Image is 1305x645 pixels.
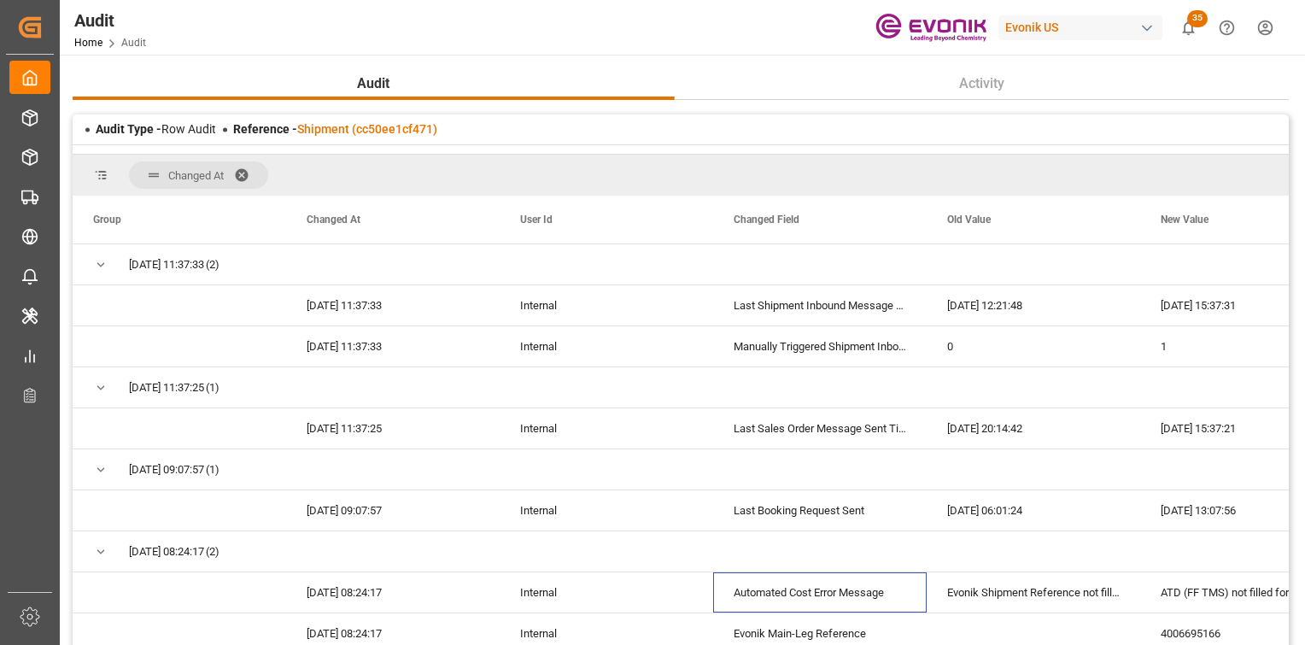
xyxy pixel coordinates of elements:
button: Audit [73,67,675,100]
div: Last Booking Request Sent [713,490,927,531]
button: Evonik US [998,11,1169,44]
span: Audit Type - [96,122,161,136]
div: Last Sales Order Message Sent Time [713,408,927,449]
div: Internal [500,285,713,325]
span: Changed Field [734,214,799,226]
div: Manually Triggered Shipment Inbound Messages [713,326,927,366]
span: [DATE] 11:37:25 [129,368,204,408]
span: (1) [206,368,219,408]
span: (2) [206,532,219,572]
span: Changed At [307,214,360,226]
button: show 35 new notifications [1169,9,1208,47]
div: [DATE] 11:37:25 [286,408,500,449]
div: [DATE] 06:01:24 [927,490,1140,531]
div: Row Audit [96,120,216,138]
button: Activity [675,67,1290,100]
a: Home [74,37,102,49]
span: Activity [952,73,1011,94]
span: Reference - [233,122,437,136]
div: Internal [500,408,713,449]
div: Audit [74,8,146,33]
div: Internal [500,490,713,531]
a: Shipment (cc50ee1cf471) [297,122,437,136]
div: [DATE] 20:14:42 [927,408,1140,449]
span: Audit [350,73,396,94]
span: New Value [1161,214,1208,226]
span: (1) [206,450,219,490]
div: Last Shipment Inbound Message Sent Time [713,285,927,325]
div: Evonik US [998,15,1162,40]
span: [DATE] 11:37:33 [129,245,204,284]
span: 35 [1187,10,1208,27]
div: 0 [927,326,1140,366]
div: Evonik Shipment Reference not filled [927,572,1140,613]
span: [DATE] 09:07:57 [129,450,204,490]
div: [DATE] 08:24:17 [286,572,500,613]
span: (2) [206,245,219,284]
button: Help Center [1208,9,1246,47]
span: Old Value [947,214,991,226]
div: Internal [500,326,713,366]
div: [DATE] 11:37:33 [286,285,500,325]
span: Changed At [168,169,224,182]
span: Group [93,214,121,226]
div: Automated Cost Error Message [713,572,927,613]
div: [DATE] 12:21:48 [927,285,1140,325]
span: User Id [520,214,553,226]
div: Internal [500,572,713,613]
img: Evonik-brand-mark-Deep-Purple-RGB.jpeg_1700498283.jpeg [875,13,986,43]
div: [DATE] 09:07:57 [286,490,500,531]
div: [DATE] 11:37:33 [286,326,500,366]
span: [DATE] 08:24:17 [129,532,204,572]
